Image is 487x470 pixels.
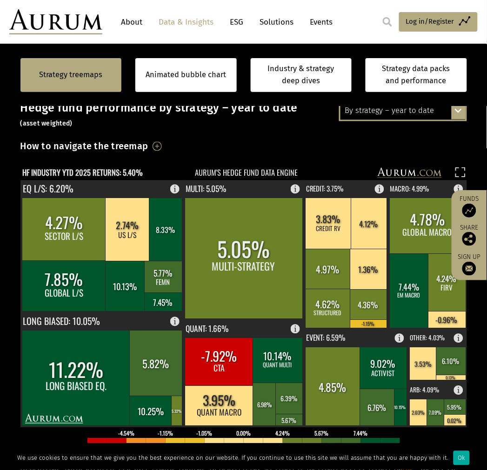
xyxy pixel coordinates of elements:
img: Sign up to our newsletter [462,262,476,276]
span: Log in/Register [406,16,454,27]
div: Ok [454,451,470,465]
a: Funds [456,195,482,218]
img: Access Funds [462,204,476,218]
small: (asset weighted) [20,120,73,128]
a: Data & Insights [154,13,218,31]
div: Share [456,225,482,246]
h3: Hedge fund performance by strategy – year to date [20,101,467,129]
a: Solutions [255,13,298,31]
a: Industry & strategy deep dives [251,58,352,92]
a: Strategy data packs and performance [366,58,467,92]
a: Animated bubble chart [146,69,226,81]
a: Strategy treemaps [39,69,102,81]
a: ESG [225,13,248,31]
img: search.svg [383,17,392,26]
a: About [116,13,147,31]
a: Events [305,13,333,31]
img: Aurum [9,9,102,34]
h3: How to navigate the treemap [20,139,148,154]
a: Log in/Register [399,12,478,32]
img: Share this post [462,232,476,246]
div: By strategy – year to date [340,103,466,119]
a: Sign up [456,253,482,276]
